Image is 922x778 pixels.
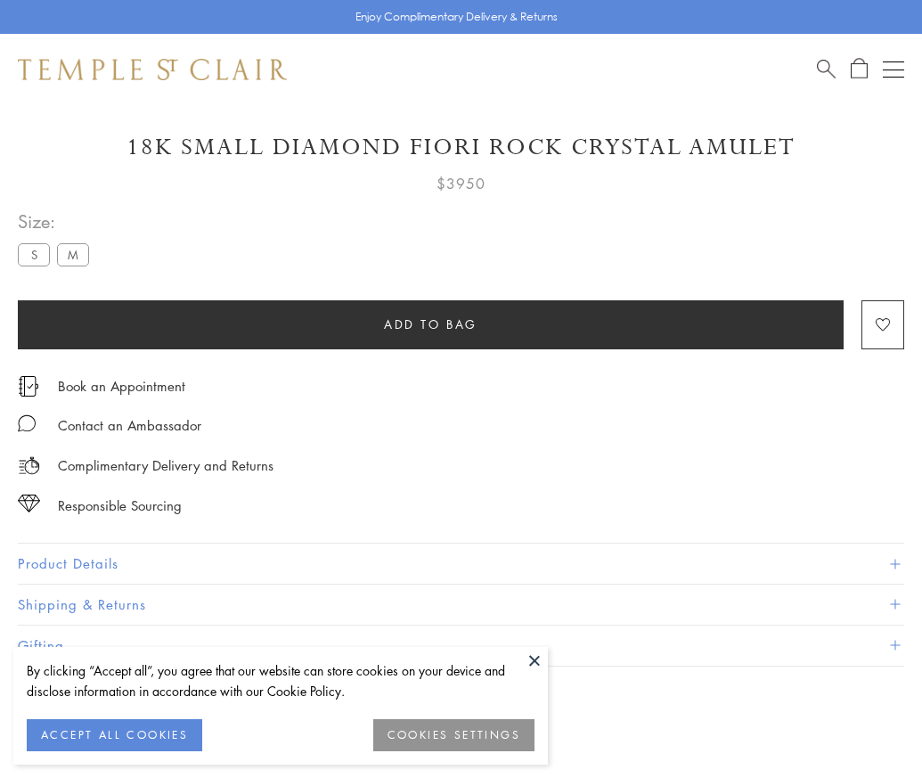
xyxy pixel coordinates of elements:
button: Product Details [18,544,904,584]
a: Search [817,58,836,80]
label: M [57,243,89,266]
button: Add to bag [18,300,844,349]
button: Shipping & Returns [18,585,904,625]
img: icon_sourcing.svg [18,495,40,512]
img: MessageIcon-01_2.svg [18,414,36,432]
a: Open Shopping Bag [851,58,868,80]
span: Add to bag [384,315,477,334]
button: COOKIES SETTINGS [373,719,534,751]
h1: 18K Small Diamond Fiori Rock Crystal Amulet [18,132,904,163]
div: Contact an Ambassador [58,414,201,437]
p: Complimentary Delivery and Returns [58,455,273,477]
a: Book an Appointment [58,376,185,396]
button: Open navigation [883,59,904,80]
img: icon_delivery.svg [18,455,40,477]
button: Gifting [18,626,904,666]
span: Size: [18,207,96,236]
button: ACCEPT ALL COOKIES [27,719,202,751]
img: Temple St. Clair [18,59,287,80]
label: S [18,243,50,266]
div: By clicking “Accept all”, you agree that our website can store cookies on your device and disclos... [27,660,534,701]
p: Enjoy Complimentary Delivery & Returns [355,8,558,26]
img: icon_appointment.svg [18,376,39,397]
span: $3950 [437,172,485,195]
div: Responsible Sourcing [58,495,182,517]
